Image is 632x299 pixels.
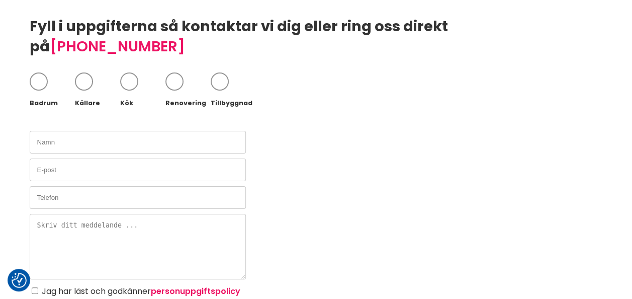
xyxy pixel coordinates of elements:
[50,36,185,56] a: [PHONE_NUMBER]
[30,96,75,111] div: Badrum
[211,96,256,111] div: Tillbyggnad
[12,273,27,288] img: Revisit consent button
[30,16,603,56] h2: Fyll i uppgifterna så kontaktar vi dig eller ring oss direkt på
[30,159,246,181] input: E-post
[120,96,165,111] div: Kök
[165,96,211,111] div: Renovering
[75,96,120,111] div: Källare
[42,285,240,297] label: Jag har läst och godkänner
[12,273,27,288] button: Samtyckesinställningar
[151,285,240,297] a: personuppgiftspolicy
[30,186,246,209] input: Telefon
[30,131,246,154] input: Namn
